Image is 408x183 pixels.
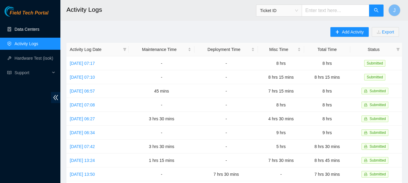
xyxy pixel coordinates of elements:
[70,61,95,66] a: [DATE] 07:17
[70,116,95,121] a: [DATE] 06:27
[364,145,368,148] span: lock
[304,112,350,126] td: 8 hrs
[14,67,50,79] span: Support
[364,60,385,67] span: Submitted
[370,103,386,107] span: Submitted
[370,131,386,135] span: Submitted
[364,131,368,134] span: lock
[129,140,194,153] td: 3 hrs 30 mins
[304,167,350,181] td: 7 hrs 30 mins
[258,126,304,140] td: 9 hrs
[258,56,304,70] td: 8 hrs
[194,153,258,167] td: -
[342,29,364,35] span: Add Activity
[70,46,120,53] span: Activity Log Date
[129,56,194,70] td: -
[388,4,400,16] button: J
[304,140,350,153] td: 8 hrs 30 mins
[393,7,396,14] span: J
[7,71,11,75] span: read
[70,158,95,163] a: [DATE] 13:24
[304,126,350,140] td: 9 hrs
[5,11,48,19] a: Akamai TechnologiesField Tech Portal
[370,89,386,93] span: Submitted
[129,112,194,126] td: 3 hrs 30 mins
[258,98,304,112] td: 8 hrs
[395,45,401,54] span: filter
[129,126,194,140] td: -
[70,89,95,93] a: [DATE] 06:57
[14,27,39,32] a: Data Centers
[129,70,194,84] td: -
[258,167,304,181] td: -
[194,140,258,153] td: -
[194,70,258,84] td: -
[70,75,95,80] a: [DATE] 07:10
[194,84,258,98] td: -
[129,84,194,98] td: 45 mins
[10,10,48,16] span: Field Tech Portal
[304,43,350,56] th: Total Time
[70,130,95,135] a: [DATE] 06:34
[364,103,368,107] span: lock
[194,126,258,140] td: -
[374,8,379,14] span: search
[370,117,386,121] span: Submitted
[129,167,194,181] td: -
[330,27,368,37] button: plusAdd Activity
[129,98,194,112] td: -
[14,41,38,46] a: Activity Logs
[194,98,258,112] td: -
[123,48,127,51] span: filter
[370,158,386,162] span: Submitted
[70,144,95,149] a: [DATE] 07:42
[122,45,128,54] span: filter
[194,56,258,70] td: -
[370,172,386,176] span: Submitted
[364,117,368,121] span: lock
[372,27,399,37] button: downloadExport
[129,153,194,167] td: 1 hrs 15 mins
[302,5,369,17] input: Enter text here...
[304,70,350,84] td: 8 hrs 15 mins
[194,112,258,126] td: -
[70,172,95,177] a: [DATE] 13:50
[258,153,304,167] td: 7 hrs 30 mins
[304,153,350,167] td: 8 hrs 45 mins
[258,140,304,153] td: 5 hrs
[260,6,298,15] span: Ticket ID
[194,167,258,181] td: 7 hrs 30 mins
[258,84,304,98] td: 7 hrs 15 mins
[304,56,350,70] td: 8 hrs
[304,98,350,112] td: 8 hrs
[70,103,95,107] a: [DATE] 07:08
[258,70,304,84] td: 8 hrs 15 mins
[14,56,53,61] a: Hardware Test (isok)
[364,159,368,162] span: lock
[370,144,386,149] span: Submitted
[396,48,400,51] span: filter
[5,6,31,17] img: Akamai Technologies
[364,172,368,176] span: lock
[369,5,384,17] button: search
[304,84,350,98] td: 8 hrs
[51,92,60,103] span: double-left
[354,46,394,53] span: Status
[364,74,385,80] span: Submitted
[335,30,339,35] span: plus
[258,112,304,126] td: 4 hrs 30 mins
[364,89,368,93] span: lock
